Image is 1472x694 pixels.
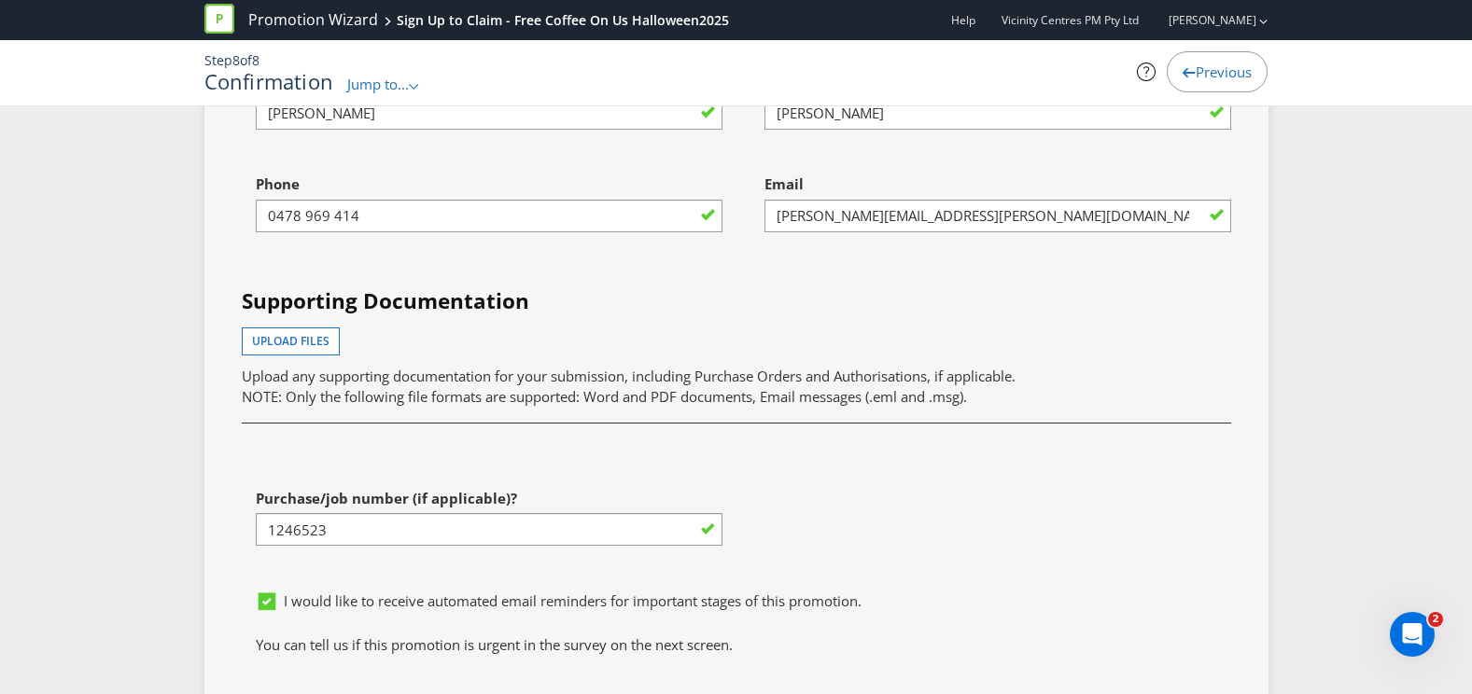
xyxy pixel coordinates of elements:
span: Step [204,51,232,69]
span: NOTE: Only the following file formats are supported: Word and PDF documents, Email messages (.eml... [242,387,967,406]
span: 8 [252,51,259,69]
span: Purchase/job number (if applicable)? [256,489,517,507]
span: Previous [1196,62,1252,81]
span: Vicinity Centres PM Pty Ltd [1002,12,1139,28]
h4: Supporting Documentation [242,286,1231,316]
span: 2 [1428,612,1443,627]
iframe: Intercom live chat [1390,612,1435,657]
div: Sign Up to Claim - Free Coffee On Us Halloween2025 [397,11,729,30]
h1: Confirmation [204,70,334,92]
a: [PERSON_NAME] [1150,12,1256,28]
a: Help [951,12,975,28]
span: Phone [256,174,300,193]
span: Upload files [252,333,329,349]
p: You can tell us if this promotion is urgent in the survey on the next screen. [256,635,1217,655]
span: Email [764,174,804,193]
button: Upload files [242,327,340,355]
span: I would like to receive automated email reminders for important stages of this promotion. [284,591,862,610]
span: 8 [232,51,240,69]
span: Upload any supporting documentation for your submission, including Purchase Orders and Authorisat... [242,367,1016,385]
span: of [240,51,252,69]
span: Jump to... [347,75,409,93]
a: Promotion Wizard [248,9,378,31]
